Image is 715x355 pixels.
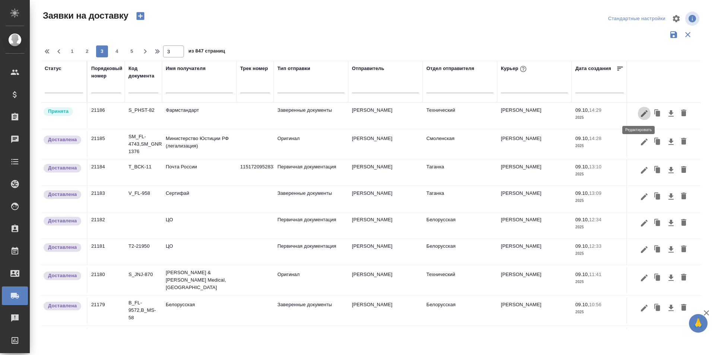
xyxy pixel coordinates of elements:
[606,13,667,25] div: split button
[88,131,125,157] td: 21185
[575,272,589,277] p: 09.10,
[667,28,681,42] button: Сохранить фильтры
[88,327,125,354] td: 21178
[43,216,83,226] div: Документы доставлены, фактическая дата доставки проставиться автоматически
[497,103,572,129] td: [PERSON_NAME]
[651,216,665,230] button: Клонировать
[589,136,601,141] p: 14:28
[125,295,162,325] td: B_FL-9572,B_MS-58
[426,65,474,72] div: Отдел отправителя
[43,190,83,200] div: Документы доставлены, фактическая дата доставки проставиться автоматически
[348,239,423,265] td: [PERSON_NAME]
[665,107,677,121] button: Скачать
[125,103,162,129] td: S_PHST-82
[677,216,690,230] button: Удалить
[162,131,236,157] td: Министерство Юстиции РФ (легализация)
[497,297,572,323] td: [PERSON_NAME]
[274,267,348,293] td: Оригинал
[43,107,83,117] div: Курьер назначен
[348,186,423,212] td: [PERSON_NAME]
[665,163,677,177] button: Скачать
[575,243,589,249] p: 09.10,
[423,159,497,186] td: Таганка
[81,45,93,57] button: 2
[43,163,83,173] div: Документы доставлены, фактическая дата доставки проставиться автоматически
[689,314,708,333] button: 🙏
[677,301,690,315] button: Удалить
[651,107,665,121] button: Клонировать
[651,301,665,315] button: Клонировать
[638,271,651,285] button: Редактировать
[497,186,572,212] td: [PERSON_NAME]
[575,217,589,222] p: 09.10,
[423,212,497,238] td: Белорусская
[681,28,695,42] button: Сбросить фильтры
[665,190,677,204] button: Скачать
[575,114,624,121] p: 2025
[638,216,651,230] button: Редактировать
[45,65,61,72] div: Статус
[348,103,423,129] td: [PERSON_NAME]
[162,159,236,186] td: Почта России
[274,327,348,354] td: Заверенные документы
[677,107,690,121] button: Удалить
[677,243,690,257] button: Удалить
[88,212,125,238] td: 21182
[88,239,125,265] td: 21181
[575,164,589,169] p: 09.10,
[274,186,348,212] td: Заверенные документы
[638,135,651,149] button: Редактировать
[665,135,677,149] button: Скачать
[692,316,705,331] span: 🙏
[352,65,384,72] div: Отправитель
[88,103,125,129] td: 21186
[589,302,601,307] p: 10:56
[589,272,601,277] p: 11:41
[111,45,123,57] button: 4
[348,327,423,354] td: [PERSON_NAME]
[651,163,665,177] button: Клонировать
[677,190,690,204] button: Удалить
[651,271,665,285] button: Клонировать
[274,131,348,157] td: Оригинал
[501,64,528,74] div: Курьер
[423,239,497,265] td: Белорусская
[274,297,348,323] td: Заверенные документы
[274,212,348,238] td: Первичная документация
[651,190,665,204] button: Клонировать
[589,164,601,169] p: 13:10
[665,271,677,285] button: Скачать
[236,159,274,186] td: 11517209528335
[162,103,236,129] td: Фармстандарт
[348,297,423,323] td: [PERSON_NAME]
[575,107,589,113] p: 09.10,
[48,108,69,115] p: Принята
[43,301,83,311] div: Документы доставлены, фактическая дата доставки проставиться автоматически
[125,186,162,212] td: V_FL-958
[575,190,589,196] p: 09.10,
[274,103,348,129] td: Заверенные документы
[162,212,236,238] td: ЦО
[665,243,677,257] button: Скачать
[638,190,651,204] button: Редактировать
[589,190,601,196] p: 13:09
[240,65,268,72] div: Трек номер
[162,297,236,323] td: Белорусская
[66,48,78,55] span: 1
[589,217,601,222] p: 12:34
[497,327,572,354] td: [PERSON_NAME]
[423,327,497,354] td: Белорусская
[48,302,77,310] p: Доставлена
[651,243,665,257] button: Клонировать
[91,65,123,80] div: Порядковый номер
[518,64,528,74] button: При выборе курьера статус заявки автоматически поменяется на «Принята»
[277,65,310,72] div: Тип отправки
[125,159,162,186] td: T_BCK-11
[589,243,601,249] p: 12:33
[575,171,624,178] p: 2025
[125,267,162,293] td: S_JNJ-870
[125,239,162,265] td: Т2-21950
[497,159,572,186] td: [PERSON_NAME]
[638,301,651,315] button: Редактировать
[41,10,128,22] span: Заявки на доставку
